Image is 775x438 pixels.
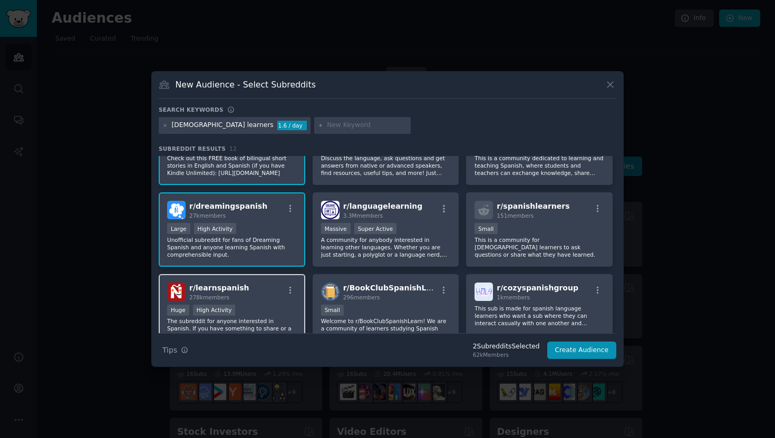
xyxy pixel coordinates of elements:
p: Discuss the language, ask questions and get answers from native or advanced speakers, find resour... [321,154,451,177]
h3: New Audience - Select Subreddits [176,79,316,90]
p: This is a community dedicated to learning and teaching Spanish, where students and teachers can e... [474,154,604,177]
p: Check out this FREE book of bilingual short stories in English and Spanish (if you have Kindle Un... [167,154,297,177]
p: A community for anybody interested in learning other languages. Whether you are just starting, a ... [321,236,451,258]
span: r/ spanishlearners [497,202,569,210]
button: Tips [159,341,192,359]
div: [DEMOGRAPHIC_DATA] learners [172,121,274,130]
span: r/ dreamingspanish [189,202,267,210]
img: languagelearning [321,201,340,219]
img: cozyspanishgroup [474,283,493,301]
p: Unofficial subreddit for fans of Dreaming Spanish and anyone learning Spanish with comprehensible... [167,236,297,258]
span: r/ cozyspanishgroup [497,284,578,292]
p: This is a community for [DEMOGRAPHIC_DATA] learners to ask questions or share what they have lear... [474,236,604,258]
span: r/ languagelearning [343,202,423,210]
div: 62k Members [473,351,540,358]
div: Super Active [354,223,397,234]
span: 278k members [189,294,229,300]
button: Create Audience [547,342,617,359]
span: 27k members [189,212,226,219]
img: BookClubSpanishLearn [321,283,340,301]
span: Tips [162,345,177,356]
span: r/ BookClubSpanishLearn [343,284,445,292]
div: 1.6 / day [277,121,307,130]
div: High Activity [194,223,237,234]
span: 1k members [497,294,530,300]
input: New Keyword [327,121,407,130]
div: Small [321,305,344,316]
div: Huge [167,305,189,316]
span: r/ learnspanish [189,284,249,292]
span: 151 members [497,212,534,219]
img: learnspanish [167,283,186,301]
span: 296 members [343,294,380,300]
p: The subreddit for anyone interested in Spanish. If you have something to share or a question abou... [167,317,297,339]
div: High Activity [193,305,236,316]
span: Subreddit Results [159,145,226,152]
div: Large [167,223,190,234]
span: 12 [229,145,237,152]
span: 3.3M members [343,212,383,219]
h3: Search keywords [159,106,224,113]
p: This sub is made for spanish language learners who want a sub where they can interact casually wi... [474,305,604,327]
div: Massive [321,223,351,234]
p: Welcome to r/BookClubSpanishLearn! We are a community of learners studying Spanish through books.... [321,317,451,339]
div: Small [474,223,497,234]
div: 2 Subreddit s Selected [473,342,540,352]
img: dreamingspanish [167,201,186,219]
